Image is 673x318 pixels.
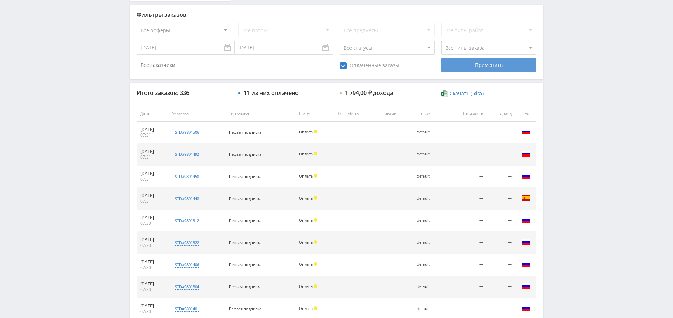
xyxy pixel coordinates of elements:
div: default [417,262,442,267]
span: Оплата [299,173,313,179]
div: Применить [441,58,536,72]
div: [DATE] [140,215,165,221]
span: Оплата [299,195,313,201]
div: [DATE] [140,127,165,132]
div: 07:31 [140,154,165,160]
div: default [417,218,442,223]
th: Тип заказа [225,106,295,122]
th: № заказа [168,106,225,122]
td: — [487,254,515,276]
span: Первая подписка [229,306,261,311]
img: rus.png [522,260,530,268]
span: Холд [314,174,317,178]
div: 07:30 [140,309,165,314]
span: Оплата [299,151,313,157]
td: — [487,210,515,232]
th: Тип работы [334,106,378,122]
td: — [446,210,487,232]
span: Первая подписка [229,218,261,223]
th: Потоки [413,106,445,122]
div: 07:30 [140,287,165,292]
img: xlsx [441,90,447,97]
span: Холд [314,218,317,222]
img: rus.png [522,172,530,180]
img: rus.png [522,150,530,158]
td: — [446,166,487,188]
span: Первая подписка [229,284,261,289]
td: — [487,144,515,166]
th: Гео [515,106,536,122]
div: std#9801406 [175,262,199,268]
div: 11 из них оплачено [244,90,299,96]
span: Оплата [299,129,313,134]
div: default [417,152,442,157]
td: — [487,166,515,188]
td: — [446,232,487,254]
span: Первая подписка [229,262,261,267]
div: default [417,196,442,201]
div: [DATE] [140,259,165,265]
span: Холд [314,306,317,310]
span: Оплата [299,217,313,223]
div: std#9801506 [175,130,199,135]
th: Стоимость [446,106,487,122]
span: Оплата [299,306,313,311]
span: Оплата [299,240,313,245]
span: Первая подписка [229,152,261,157]
td: — [446,254,487,276]
img: rus.png [522,127,530,136]
img: esp.png [522,194,530,202]
img: rus.png [522,216,530,224]
div: std#9801312 [175,218,199,223]
div: default [417,130,442,134]
span: Первая подписка [229,240,261,245]
div: 07:30 [140,265,165,270]
div: 07:31 [140,132,165,138]
span: Первая подписка [229,174,261,179]
td: — [487,188,515,210]
div: 1 794,00 ₽ дохода [345,90,393,96]
div: 07:30 [140,243,165,248]
a: Скачать (.xlsx) [441,90,483,97]
span: Холд [314,262,317,266]
span: Первая подписка [229,196,261,201]
div: std#9801458 [175,174,199,179]
td: — [487,276,515,298]
div: 07:30 [140,221,165,226]
div: std#9801322 [175,240,199,246]
img: rus.png [522,282,530,290]
td: — [446,276,487,298]
div: 07:31 [140,177,165,182]
span: Первая подписка [229,130,261,135]
img: rus.png [522,238,530,246]
th: Доход [487,106,515,122]
td: — [487,232,515,254]
div: default [417,240,442,245]
div: [DATE] [140,237,165,243]
div: default [417,306,442,311]
span: Холд [314,240,317,244]
td: — [446,188,487,210]
img: rus.png [522,304,530,312]
div: 07:31 [140,199,165,204]
th: Дата [137,106,168,122]
th: Предмет [378,106,413,122]
span: Оплата [299,284,313,289]
div: default [417,174,442,179]
input: Все заказчики [137,58,231,72]
div: [DATE] [140,193,165,199]
td: — [446,122,487,144]
div: std#9801401 [175,306,199,312]
div: default [417,284,442,289]
div: Фильтры заказов [137,12,536,18]
span: Холд [314,152,317,155]
span: Оплаченные заказы [340,62,399,69]
span: Скачать (.xlsx) [450,91,484,96]
div: std#9801448 [175,196,199,201]
div: [DATE] [140,171,165,177]
div: std#9801492 [175,152,199,157]
div: std#9801304 [175,284,199,290]
div: [DATE] [140,281,165,287]
span: Оплата [299,262,313,267]
div: [DATE] [140,149,165,154]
